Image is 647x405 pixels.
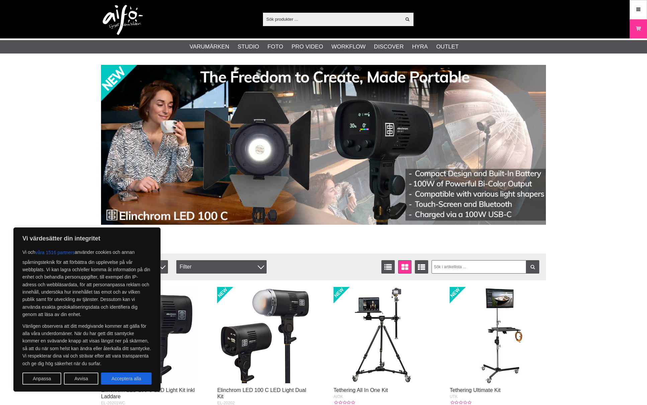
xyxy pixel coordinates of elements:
[332,42,366,51] a: Workflow
[334,394,343,399] span: AIOK
[103,5,143,35] img: logo.png
[22,234,152,242] p: Vi värdesätter din integritet
[176,260,267,274] div: Filter
[436,42,459,51] a: Outlet
[263,14,401,24] input: Sök produkter ...
[334,387,388,393] a: Tethering All In One Kit
[398,260,411,274] a: Fönstervisning
[432,260,540,274] input: Sök i artikellista ...
[64,373,98,385] button: Avvisa
[217,387,306,399] a: Elinchrom LED 100 C LED Light Dual Kit
[450,387,500,393] a: Tethering Ultimate Kit
[101,373,152,385] button: Acceptera alla
[334,287,430,383] img: Tethering All In One Kit
[381,260,395,274] a: Listvisning
[238,42,259,51] a: Studio
[35,246,75,259] button: våra 1516 partners
[526,260,539,274] a: Filtrera
[190,42,229,51] a: Varumärken
[412,42,428,51] a: Hyra
[217,287,313,383] img: Elinchrom LED 100 C LED Light Dual Kit
[101,65,546,225] img: Annons:002 banner-elin-led100c11390x.jpg
[13,227,161,392] div: Vi värdesätter din integritet
[22,373,61,385] button: Anpassa
[267,42,283,51] a: Foto
[22,246,152,318] p: Vi och använder cookies och annan spårningsteknik för att förbättra din upplevelse på vår webbpla...
[291,42,323,51] a: Pro Video
[450,287,546,383] img: Tethering Ultimate Kit
[415,260,428,274] a: Utökad listvisning
[450,394,458,399] span: UTK
[374,42,404,51] a: Discover
[22,322,152,367] p: Vänligen observera att ditt medgivande kommer att gälla för alla våra underdomäner. När du har ge...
